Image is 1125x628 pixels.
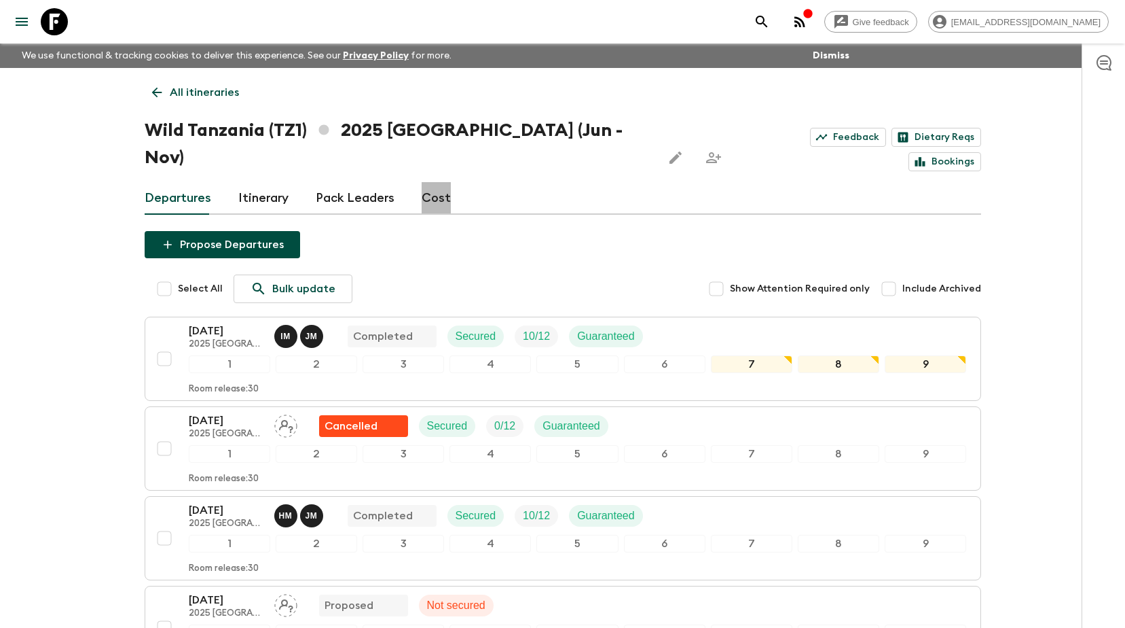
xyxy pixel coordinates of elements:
[419,595,494,616] div: Not secured
[662,144,689,171] button: Edit this itinerary
[325,418,377,434] p: Cancelled
[419,415,476,437] div: Secured
[343,51,409,60] a: Privacy Policy
[16,43,457,68] p: We use functional & tracking cookies to deliver this experience. See our for more.
[486,415,523,437] div: Trip Fill
[276,355,357,373] div: 2
[494,418,515,434] p: 0 / 12
[624,445,705,463] div: 6
[274,419,297,430] span: Assign pack leader
[189,339,263,350] p: 2025 [GEOGRAPHIC_DATA] (Jun - Nov)
[748,8,775,35] button: search adventures
[798,355,879,373] div: 8
[515,326,558,347] div: Trip Fill
[145,317,981,401] button: [DATE]2025 [GEOGRAPHIC_DATA] (Jun - Nov)Iddy Masoud Kilanga, Joachim MukunguCompletedSecuredTrip ...
[891,128,981,147] a: Dietary Reqs
[456,508,496,524] p: Secured
[316,182,394,215] a: Pack Leaders
[363,535,444,553] div: 3
[885,355,966,373] div: 9
[536,445,618,463] div: 5
[449,355,531,373] div: 4
[422,182,451,215] a: Cost
[456,328,496,345] p: Secured
[449,445,531,463] div: 4
[523,328,550,345] p: 10 / 12
[189,384,259,395] p: Room release: 30
[145,117,651,171] h1: Wild Tanzania (TZ1) 2025 [GEOGRAPHIC_DATA] (Jun - Nov)
[234,275,352,303] a: Bulk update
[624,355,705,373] div: 6
[8,8,35,35] button: menu
[274,508,326,519] span: Halfani Mbasha, Joachim Mukungu
[730,282,870,296] span: Show Attention Required only
[272,281,335,297] p: Bulk update
[274,329,326,340] span: Iddy Masoud Kilanga, Joachim Mukungu
[353,328,413,345] p: Completed
[145,79,246,106] a: All itineraries
[711,355,792,373] div: 7
[276,535,357,553] div: 2
[885,535,966,553] div: 9
[189,413,263,429] p: [DATE]
[824,11,917,33] a: Give feedback
[809,46,853,65] button: Dismiss
[319,415,408,437] div: Flash Pack cancellation
[189,535,270,553] div: 1
[536,355,618,373] div: 5
[145,496,981,580] button: [DATE]2025 [GEOGRAPHIC_DATA] (Jun - Nov)Halfani Mbasha, Joachim MukunguCompletedSecuredTrip FillG...
[798,535,879,553] div: 8
[189,519,263,529] p: 2025 [GEOGRAPHIC_DATA] (Jun - Nov)
[325,597,373,614] p: Proposed
[798,445,879,463] div: 8
[577,328,635,345] p: Guaranteed
[189,592,263,608] p: [DATE]
[189,323,263,339] p: [DATE]
[274,598,297,609] span: Assign pack leader
[711,535,792,553] div: 7
[427,597,485,614] p: Not secured
[353,508,413,524] p: Completed
[238,182,289,215] a: Itinerary
[276,445,357,463] div: 2
[189,563,259,574] p: Room release: 30
[189,608,263,619] p: 2025 [GEOGRAPHIC_DATA] (Jun - Nov)
[427,418,468,434] p: Secured
[145,182,211,215] a: Departures
[515,505,558,527] div: Trip Fill
[810,128,886,147] a: Feedback
[363,355,444,373] div: 3
[145,231,300,258] button: Propose Departures
[170,84,239,101] p: All itineraries
[189,445,270,463] div: 1
[523,508,550,524] p: 10 / 12
[577,508,635,524] p: Guaranteed
[908,152,981,171] a: Bookings
[928,11,1109,33] div: [EMAIL_ADDRESS][DOMAIN_NAME]
[711,445,792,463] div: 7
[536,535,618,553] div: 5
[700,144,727,171] span: Share this itinerary
[902,282,981,296] span: Include Archived
[145,406,981,491] button: [DATE]2025 [GEOGRAPHIC_DATA] (Jun - Nov)Assign pack leaderFlash Pack cancellationSecuredTrip Fill...
[447,326,504,347] div: Secured
[542,418,600,434] p: Guaranteed
[178,282,223,296] span: Select All
[624,535,705,553] div: 6
[885,445,966,463] div: 9
[845,17,917,27] span: Give feedback
[449,535,531,553] div: 4
[944,17,1108,27] span: [EMAIL_ADDRESS][DOMAIN_NAME]
[189,474,259,485] p: Room release: 30
[189,355,270,373] div: 1
[189,429,263,440] p: 2025 [GEOGRAPHIC_DATA] (Jun - Nov)
[447,505,504,527] div: Secured
[189,502,263,519] p: [DATE]
[363,445,444,463] div: 3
